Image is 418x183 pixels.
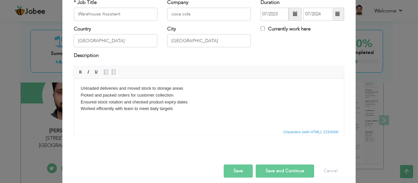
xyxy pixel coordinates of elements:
div: Statistics [282,129,340,135]
button: Cancel [317,164,344,177]
input: From [261,8,289,21]
span: Characters (with HTML): 223/4000 [282,129,340,135]
label: Description [74,52,99,59]
a: Bold [77,68,84,76]
label: Currently work here [261,26,311,32]
input: Currently work here [261,26,265,30]
button: Save and Continue [256,164,314,177]
iframe: Rich Text Editor, workEditor [74,79,344,128]
a: Insert/Remove Numbered List [103,68,110,76]
input: Present [303,8,333,21]
a: Underline [93,68,100,76]
a: Italic [85,68,92,76]
button: Save [224,164,253,177]
a: Insert/Remove Bulleted List [110,68,118,76]
label: Country [74,26,91,32]
label: City [167,26,176,32]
